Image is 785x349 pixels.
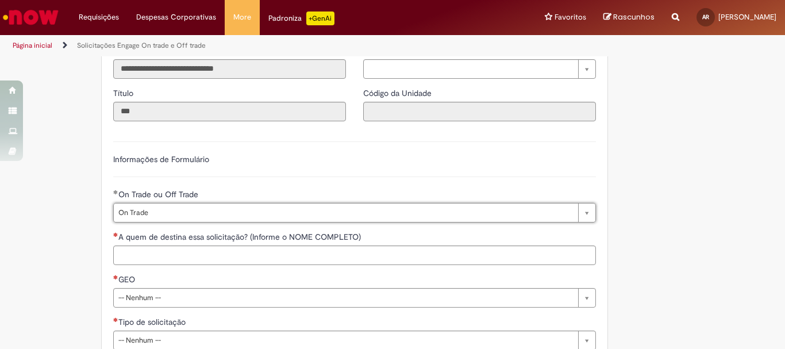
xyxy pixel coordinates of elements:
[363,59,596,79] a: Limpar campo Local
[118,289,572,307] span: -- Nenhum --
[79,11,119,23] span: Requisições
[113,59,346,79] input: Email
[718,12,776,22] span: [PERSON_NAME]
[555,11,586,23] span: Favoritos
[363,88,434,98] span: Somente leitura - Código da Unidade
[702,13,709,21] span: AR
[118,232,363,242] span: A quem de destina essa solicitação? (Informe o NOME COMPLETO)
[113,87,136,99] label: Somente leitura - Título
[113,154,209,164] label: Informações de Formulário
[363,87,434,99] label: Somente leitura - Código da Unidade
[118,317,188,327] span: Tipo de solicitação
[363,102,596,121] input: Código da Unidade
[613,11,655,22] span: Rascunhos
[603,12,655,23] a: Rascunhos
[233,11,251,23] span: More
[113,317,118,322] span: Necessários
[306,11,334,25] p: +GenAi
[113,88,136,98] span: Somente leitura - Título
[136,11,216,23] span: Despesas Corporativas
[1,6,60,29] img: ServiceNow
[77,41,206,50] a: Solicitações Engage On trade e Off trade
[113,102,346,121] input: Título
[113,275,118,279] span: Necessários
[113,232,118,237] span: Necessários
[118,204,572,222] span: On Trade
[113,246,596,265] input: A quem de destina essa solicitação? (Informe o NOME COMPLETO)
[9,35,515,56] ul: Trilhas de página
[118,274,137,285] span: GEO
[118,189,201,200] span: On Trade ou Off Trade
[13,41,52,50] a: Página inicial
[113,190,118,194] span: Obrigatório Preenchido
[268,11,334,25] div: Padroniza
